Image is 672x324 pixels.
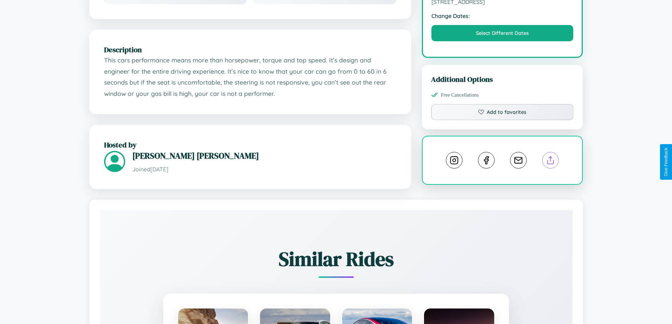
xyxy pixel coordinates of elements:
h2: Description [104,44,396,55]
strong: Change Dates: [431,12,574,19]
span: Free Cancellations [441,92,479,98]
button: Select Different Dates [431,25,574,41]
h2: Similar Rides [125,245,548,273]
p: This cars performance means more than horsepower, torque and top speed. It’s design and engineer ... [104,55,396,99]
button: Add to favorites [431,104,574,120]
h3: [PERSON_NAME] [PERSON_NAME] [132,150,396,161]
h3: Additional Options [431,74,574,84]
p: Joined [DATE] [132,164,396,175]
div: Give Feedback [664,148,668,176]
h2: Hosted by [104,140,396,150]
